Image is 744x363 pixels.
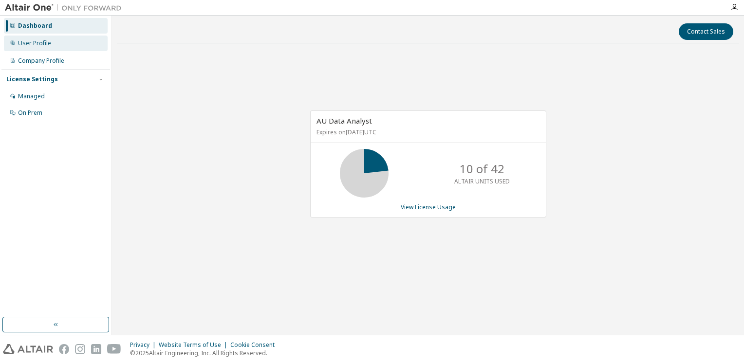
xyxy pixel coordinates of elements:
span: AU Data Analyst [316,116,372,126]
button: Contact Sales [679,23,733,40]
div: Cookie Consent [230,341,280,349]
a: View License Usage [401,203,456,211]
div: Dashboard [18,22,52,30]
div: User Profile [18,39,51,47]
div: License Settings [6,75,58,83]
p: 10 of 42 [460,161,504,177]
img: linkedin.svg [91,344,101,354]
div: Company Profile [18,57,64,65]
p: Expires on [DATE] UTC [316,128,538,136]
img: instagram.svg [75,344,85,354]
img: facebook.svg [59,344,69,354]
div: Website Terms of Use [159,341,230,349]
img: altair_logo.svg [3,344,53,354]
p: © 2025 Altair Engineering, Inc. All Rights Reserved. [130,349,280,357]
div: Privacy [130,341,159,349]
img: Altair One [5,3,127,13]
div: On Prem [18,109,42,117]
p: ALTAIR UNITS USED [454,177,510,185]
img: youtube.svg [107,344,121,354]
div: Managed [18,92,45,100]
